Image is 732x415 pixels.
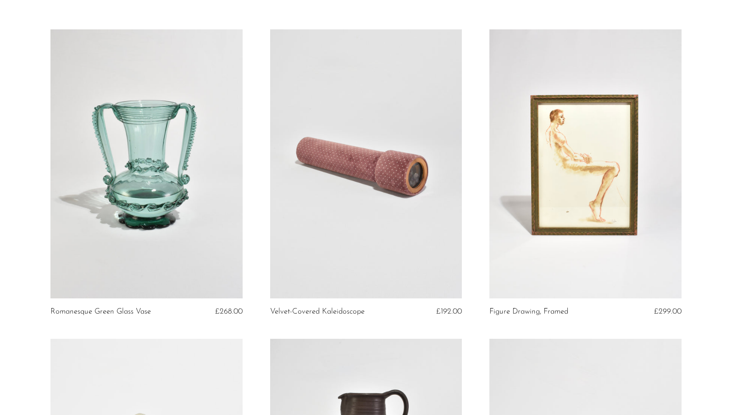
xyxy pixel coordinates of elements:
a: Romanesque Green Glass Vase [50,308,151,316]
span: £299.00 [654,308,682,315]
span: £192.00 [436,308,462,315]
a: Figure Drawing, Framed [489,308,568,316]
a: Velvet-Covered Kaleidoscope [270,308,365,316]
span: £268.00 [215,308,243,315]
